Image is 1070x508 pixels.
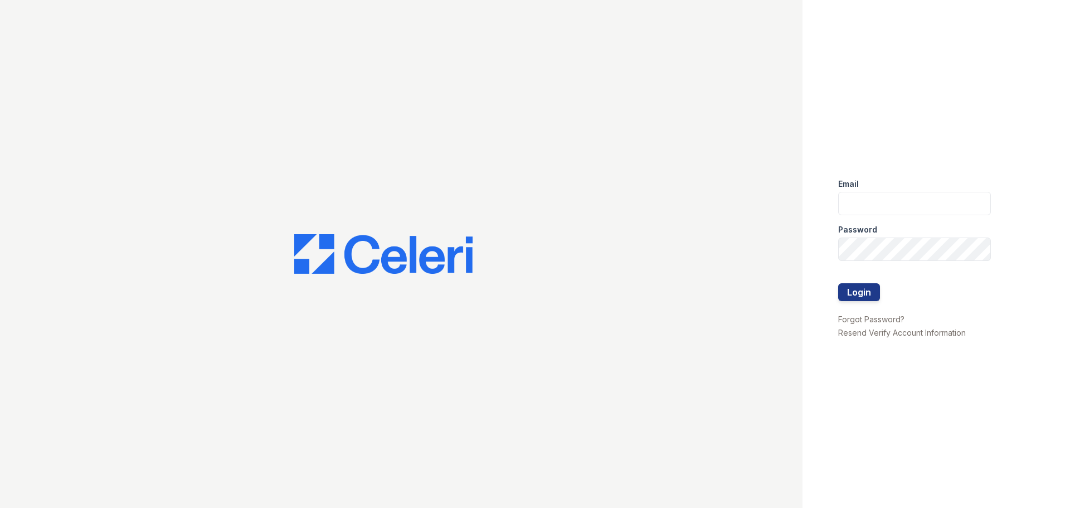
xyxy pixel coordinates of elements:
[838,328,966,337] a: Resend Verify Account Information
[294,234,473,274] img: CE_Logo_Blue-a8612792a0a2168367f1c8372b55b34899dd931a85d93a1a3d3e32e68fde9ad4.png
[838,283,880,301] button: Login
[838,224,877,235] label: Password
[838,315,904,324] a: Forgot Password?
[838,178,859,190] label: Email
